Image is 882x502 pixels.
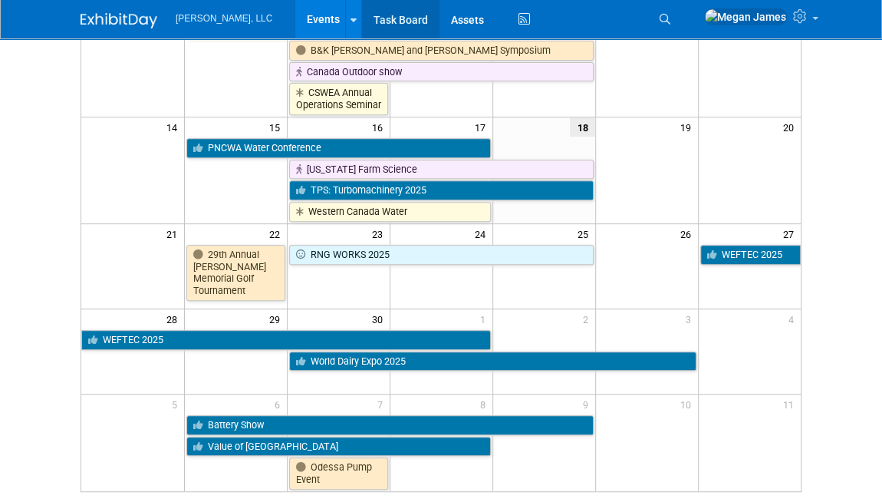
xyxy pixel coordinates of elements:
[684,309,698,329] span: 3
[273,395,287,414] span: 6
[268,309,287,329] span: 29
[186,437,491,457] a: Value of [GEOGRAPHIC_DATA]
[165,224,184,243] span: 21
[782,395,801,414] span: 11
[787,309,801,329] span: 4
[370,224,390,243] span: 23
[679,395,698,414] span: 10
[782,117,801,137] span: 20
[268,117,287,137] span: 15
[289,352,696,372] a: World Dairy Expo 2025
[479,309,492,329] span: 1
[679,224,698,243] span: 26
[289,41,594,61] a: B&K [PERSON_NAME] and [PERSON_NAME] Symposium
[370,309,390,329] span: 30
[289,160,594,180] a: [US_STATE] Farm Science
[186,138,491,158] a: PNCWA Water Conference
[81,13,157,28] img: ExhibitDay
[186,245,285,301] a: 29th Annual [PERSON_NAME] Memorial Golf Tournament
[289,180,594,200] a: TPS: Turbomachinery 2025
[176,13,272,24] span: [PERSON_NAME], LLC
[289,62,594,82] a: Canada Outdoor show
[479,395,492,414] span: 8
[704,8,787,25] img: Megan James
[81,330,491,350] a: WEFTEC 2025
[473,224,492,243] span: 24
[700,245,801,265] a: WEFTEC 2025
[576,224,595,243] span: 25
[376,395,390,414] span: 7
[679,117,698,137] span: 19
[170,395,184,414] span: 5
[165,117,184,137] span: 14
[570,117,595,137] span: 18
[473,117,492,137] span: 17
[370,117,390,137] span: 16
[289,83,388,114] a: CSWEA Annual Operations Seminar
[289,245,594,265] a: RNG WORKS 2025
[782,224,801,243] span: 27
[289,457,388,489] a: Odessa Pump Event
[268,224,287,243] span: 22
[186,415,594,435] a: Battery Show
[581,309,595,329] span: 2
[581,395,595,414] span: 9
[289,202,491,222] a: Western Canada Water
[165,309,184,329] span: 28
